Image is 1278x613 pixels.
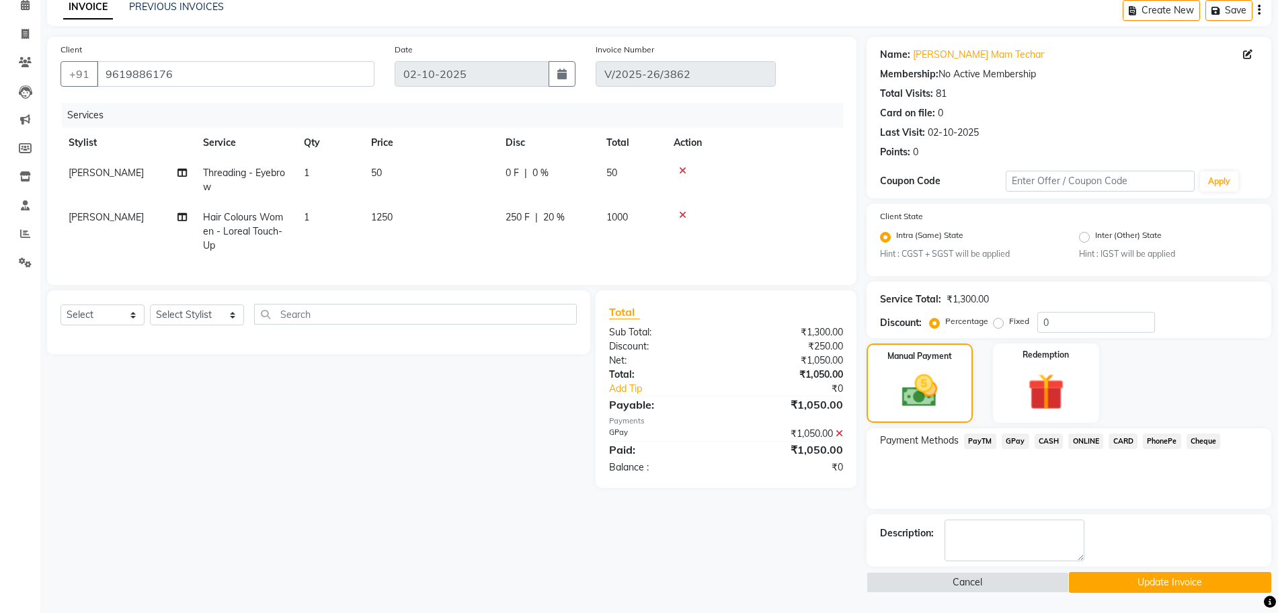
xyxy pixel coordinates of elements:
span: 0 F [506,166,519,180]
label: Date [395,44,413,56]
span: | [535,210,538,224]
input: Enter Offer / Coupon Code [1006,171,1195,192]
div: Name: [880,48,910,62]
span: [PERSON_NAME] [69,167,144,179]
div: ₹1,050.00 [726,442,853,458]
div: Membership: [880,67,938,81]
span: Hair Colours Women - Loreal Touch-Up [203,211,283,251]
div: ₹1,050.00 [726,397,853,413]
input: Search [254,304,576,325]
button: Update Invoice [1069,572,1271,593]
div: Discount: [880,316,922,330]
input: Search by Name/Mobile/Email/Code [97,61,374,87]
span: | [524,166,527,180]
div: Last Visit: [880,126,925,140]
div: Payments [609,415,843,427]
a: PREVIOUS INVOICES [129,1,224,13]
span: 250 F [506,210,530,224]
span: 50 [606,167,617,179]
span: 1000 [606,211,628,223]
th: Disc [497,128,598,158]
label: Redemption [1023,349,1069,361]
small: Hint : CGST + SGST will be applied [880,248,1059,260]
div: Services [62,103,853,128]
span: 1 [304,167,309,179]
span: Payment Methods [880,434,959,448]
div: 02-10-2025 [928,126,979,140]
div: Net: [599,354,726,368]
span: Cheque [1187,434,1221,449]
div: ₹0 [726,460,853,475]
span: Threading - Eyebrow [203,167,285,193]
button: Cancel [867,572,1069,593]
span: [PERSON_NAME] [69,211,144,223]
span: 1250 [371,211,393,223]
div: ₹0 [747,382,853,396]
span: GPay [1002,434,1029,449]
button: Apply [1200,171,1238,192]
div: Total: [599,368,726,382]
th: Price [363,128,497,158]
div: GPay [599,427,726,441]
div: Card on file: [880,106,935,120]
span: 0 % [532,166,549,180]
div: ₹1,050.00 [726,354,853,368]
label: Intra (Same) State [896,229,963,245]
th: Action [666,128,843,158]
span: Total [609,305,640,319]
small: Hint : IGST will be applied [1079,248,1258,260]
button: +91 [61,61,98,87]
span: CARD [1109,434,1137,449]
div: 81 [936,87,947,101]
div: Service Total: [880,292,941,306]
div: ₹1,050.00 [726,368,853,382]
div: 0 [913,145,918,159]
label: Percentage [945,315,988,327]
div: Total Visits: [880,87,933,101]
div: ₹250.00 [726,339,853,354]
div: ₹1,050.00 [726,427,853,441]
label: Inter (Other) State [1095,229,1162,245]
div: 0 [938,106,943,120]
th: Total [598,128,666,158]
label: Client State [880,210,923,222]
div: Coupon Code [880,174,1006,188]
span: 1 [304,211,309,223]
div: Description: [880,526,934,540]
a: Add Tip [599,382,748,396]
label: Manual Payment [887,350,952,362]
span: PhonePe [1143,434,1181,449]
div: Balance : [599,460,726,475]
a: [PERSON_NAME] Mam Techar [913,48,1044,62]
span: PayTM [964,434,996,449]
span: CASH [1035,434,1064,449]
img: _gift.svg [1016,369,1076,415]
th: Qty [296,128,363,158]
label: Client [61,44,82,56]
div: Sub Total: [599,325,726,339]
div: ₹1,300.00 [947,292,989,306]
label: Invoice Number [596,44,654,56]
img: _cash.svg [891,370,948,411]
span: 20 % [543,210,565,224]
div: Points: [880,145,910,159]
div: No Active Membership [880,67,1258,81]
div: ₹1,300.00 [726,325,853,339]
div: Paid: [599,442,726,458]
span: 50 [371,167,382,179]
span: ONLINE [1068,434,1103,449]
label: Fixed [1009,315,1029,327]
th: Service [195,128,296,158]
div: Discount: [599,339,726,354]
div: Payable: [599,397,726,413]
th: Stylist [61,128,195,158]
